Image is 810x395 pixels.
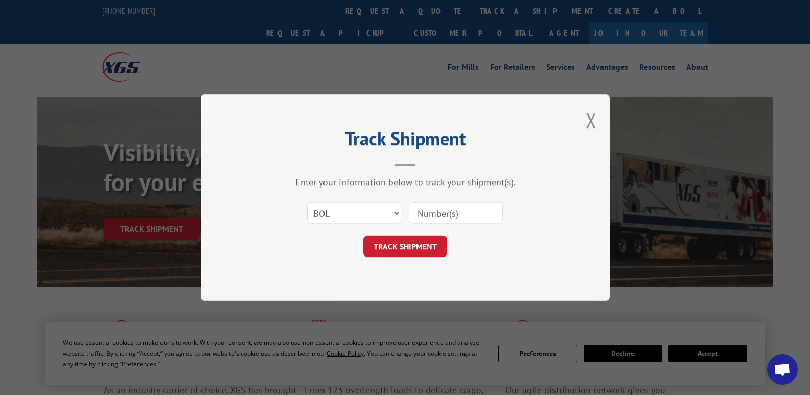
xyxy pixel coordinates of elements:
input: Number(s) [409,202,503,224]
button: TRACK SHIPMENT [363,236,447,257]
div: Open chat [767,354,798,385]
h2: Track Shipment [252,131,559,151]
div: Enter your information below to track your shipment(s). [252,176,559,188]
button: Close modal [586,107,597,134]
